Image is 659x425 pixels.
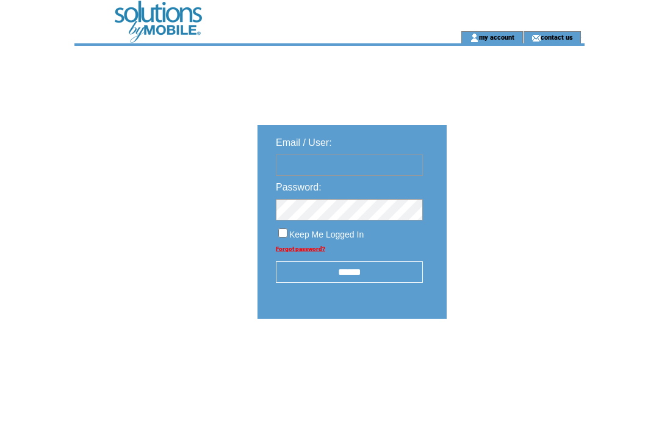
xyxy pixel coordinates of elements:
img: contact_us_icon.gif;jsessionid=89EAB3422E35307BE70CAB028F65A393 [531,33,541,43]
img: account_icon.gif;jsessionid=89EAB3422E35307BE70CAB028F65A393 [470,33,479,43]
span: Password: [276,182,322,192]
span: Keep Me Logged In [289,230,364,239]
img: transparent.png;jsessionid=89EAB3422E35307BE70CAB028F65A393 [482,349,543,365]
a: my account [479,33,514,41]
span: Email / User: [276,137,332,148]
a: Forgot password? [276,245,325,252]
a: contact us [541,33,573,41]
